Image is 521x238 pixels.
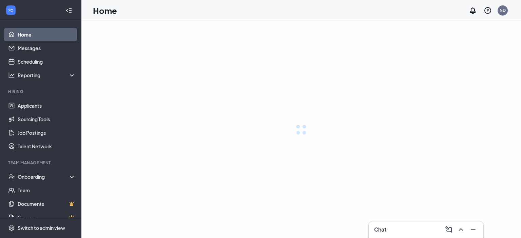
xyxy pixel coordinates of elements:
div: Reporting [18,72,76,79]
h1: Home [93,5,117,16]
a: SurveysCrown [18,211,76,224]
a: Messages [18,41,76,55]
svg: QuestionInfo [484,6,492,15]
button: ComposeMessage [443,224,454,235]
div: Team Management [8,160,74,166]
a: Sourcing Tools [18,112,76,126]
div: Hiring [8,89,74,94]
svg: Minimize [469,225,477,234]
svg: WorkstreamLogo [7,7,14,14]
svg: ComposeMessage [445,225,453,234]
div: Switch to admin view [18,224,65,231]
h3: Chat [374,226,386,233]
svg: UserCheck [8,173,15,180]
svg: Collapse [65,7,72,14]
svg: Analysis [8,72,15,79]
a: Scheduling [18,55,76,68]
a: Job Postings [18,126,76,139]
svg: ChevronUp [457,225,465,234]
a: DocumentsCrown [18,197,76,211]
svg: Notifications [469,6,477,15]
button: Minimize [467,224,478,235]
a: Applicants [18,99,76,112]
a: Talent Network [18,139,76,153]
div: Onboarding [18,173,76,180]
button: ChevronUp [455,224,466,235]
svg: Settings [8,224,15,231]
div: ND [500,7,506,13]
a: Home [18,28,76,41]
a: Team [18,183,76,197]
